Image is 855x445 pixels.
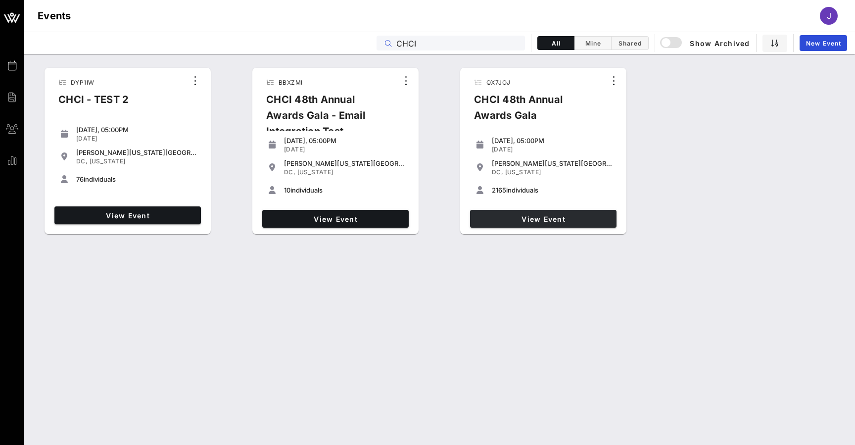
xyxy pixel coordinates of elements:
span: QX7JOJ [486,79,510,86]
span: 76 [76,175,84,183]
span: J [827,11,831,21]
div: CHCI 48th Annual Awards Gala - Email Integration Test [258,92,398,147]
div: J [820,7,838,25]
span: Show Archived [662,37,750,49]
span: BBXZMI [279,79,302,86]
span: [US_STATE] [90,157,126,165]
span: DYP1IW [71,79,94,86]
span: View Event [474,215,613,223]
span: [US_STATE] [505,168,541,176]
button: Show Archived [661,34,750,52]
div: [DATE] [492,146,613,153]
div: [PERSON_NAME][US_STATE][GEOGRAPHIC_DATA] [492,159,613,167]
div: [PERSON_NAME][US_STATE][GEOGRAPHIC_DATA] [76,148,197,156]
div: individuals [76,175,197,183]
span: Mine [580,40,605,47]
button: All [537,36,574,50]
div: CHCI 48th Annual Awards Gala [466,92,606,131]
span: New Event [806,40,841,47]
span: 10 [284,186,290,194]
span: All [544,40,568,47]
a: View Event [262,210,409,228]
a: View Event [470,210,617,228]
span: View Event [266,215,405,223]
div: CHCI - TEST 2 [50,92,137,115]
button: Mine [574,36,612,50]
span: 2165 [492,186,506,194]
h1: Events [38,8,71,24]
div: [DATE], 05:00PM [284,137,405,145]
div: [DATE], 05:00PM [492,137,613,145]
button: Shared [612,36,649,50]
span: DC, [492,168,503,176]
span: Shared [617,40,642,47]
a: View Event [54,206,201,224]
span: DC, [284,168,295,176]
div: [DATE], 05:00PM [76,126,197,134]
span: View Event [58,211,197,220]
div: [PERSON_NAME][US_STATE][GEOGRAPHIC_DATA] [284,159,405,167]
span: DC, [76,157,88,165]
div: individuals [492,186,613,194]
div: [DATE] [284,146,405,153]
a: New Event [800,35,847,51]
div: [DATE] [76,135,197,143]
span: [US_STATE] [297,168,333,176]
div: individuals [284,186,405,194]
